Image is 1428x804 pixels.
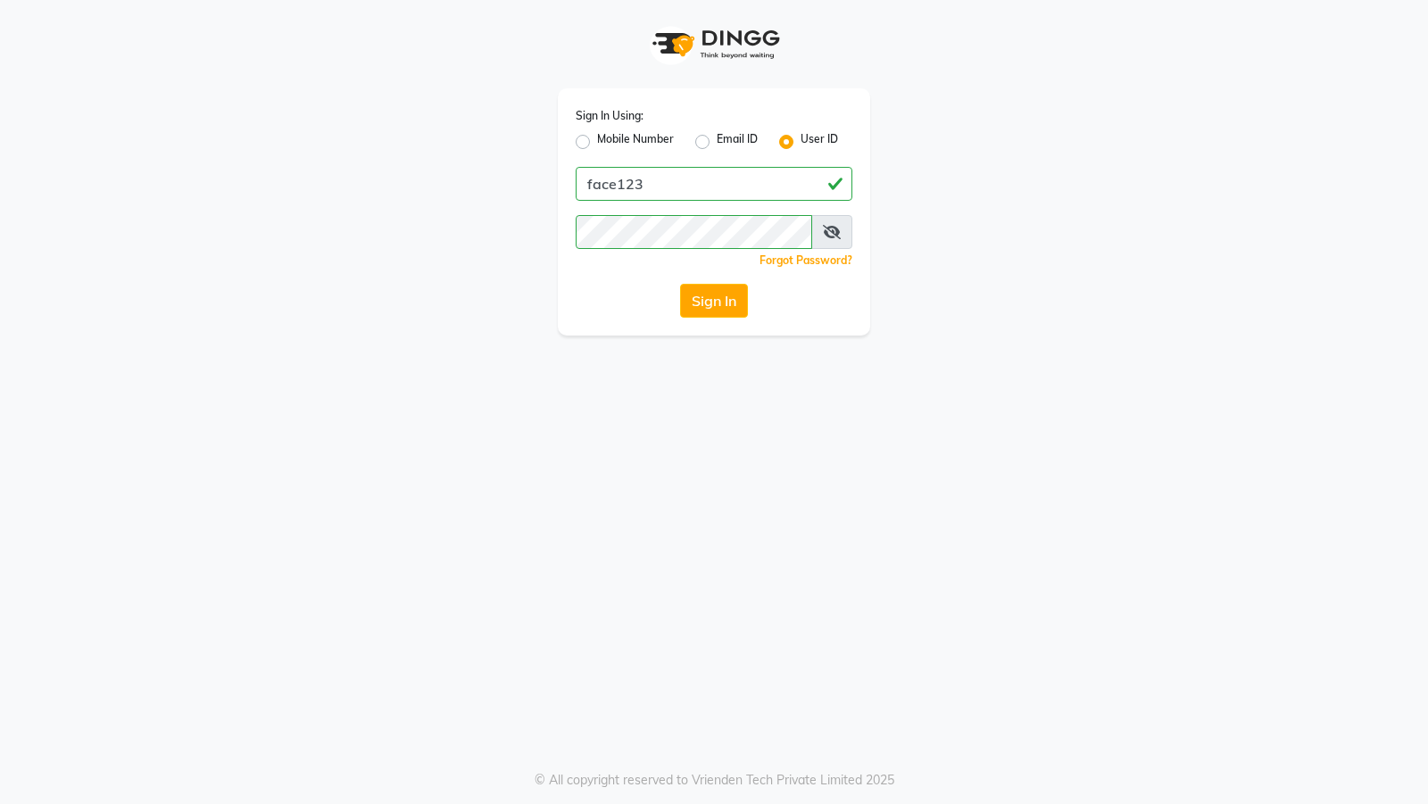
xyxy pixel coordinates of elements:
img: logo1.svg [643,18,785,70]
input: Username [576,167,852,201]
label: User ID [801,131,838,153]
input: Username [576,215,812,249]
a: Forgot Password? [760,253,852,267]
label: Sign In Using: [576,108,643,124]
label: Mobile Number [597,131,674,153]
label: Email ID [717,131,758,153]
button: Sign In [680,284,748,318]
